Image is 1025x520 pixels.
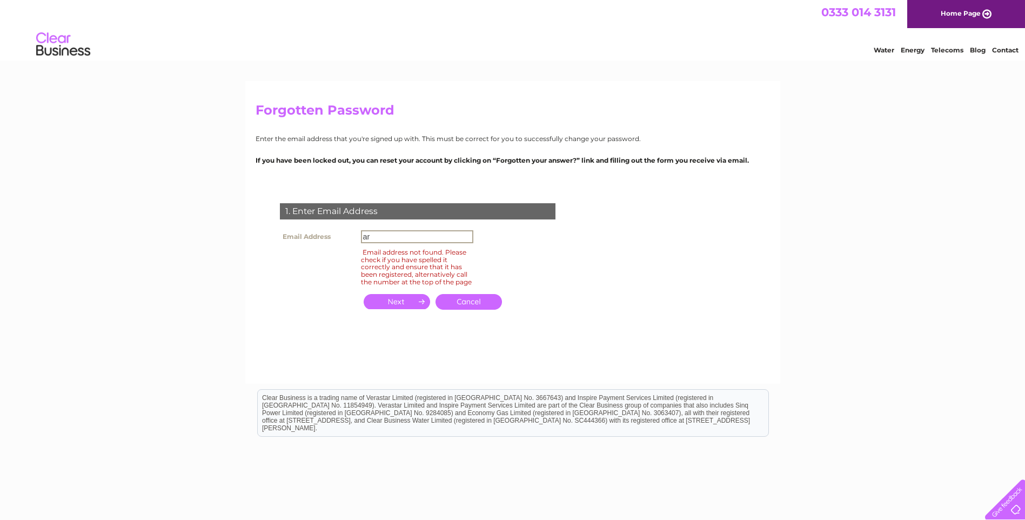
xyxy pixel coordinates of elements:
[970,46,986,54] a: Blog
[256,155,770,165] p: If you have been locked out, you can reset your account by clicking on “Forgotten your answer?” l...
[931,46,963,54] a: Telecoms
[256,134,770,144] p: Enter the email address that you're signed up with. This must be correct for you to successfully ...
[901,46,924,54] a: Energy
[280,203,555,219] div: 1. Enter Email Address
[361,246,473,288] div: Email address not found. Please check if you have spelled it correctly and ensure that it has bee...
[436,294,502,310] a: Cancel
[258,6,768,52] div: Clear Business is a trading name of Verastar Limited (registered in [GEOGRAPHIC_DATA] No. 3667643...
[821,5,896,19] a: 0333 014 3131
[992,46,1019,54] a: Contact
[256,103,770,123] h2: Forgotten Password
[36,28,91,61] img: logo.png
[277,228,358,246] th: Email Address
[874,46,894,54] a: Water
